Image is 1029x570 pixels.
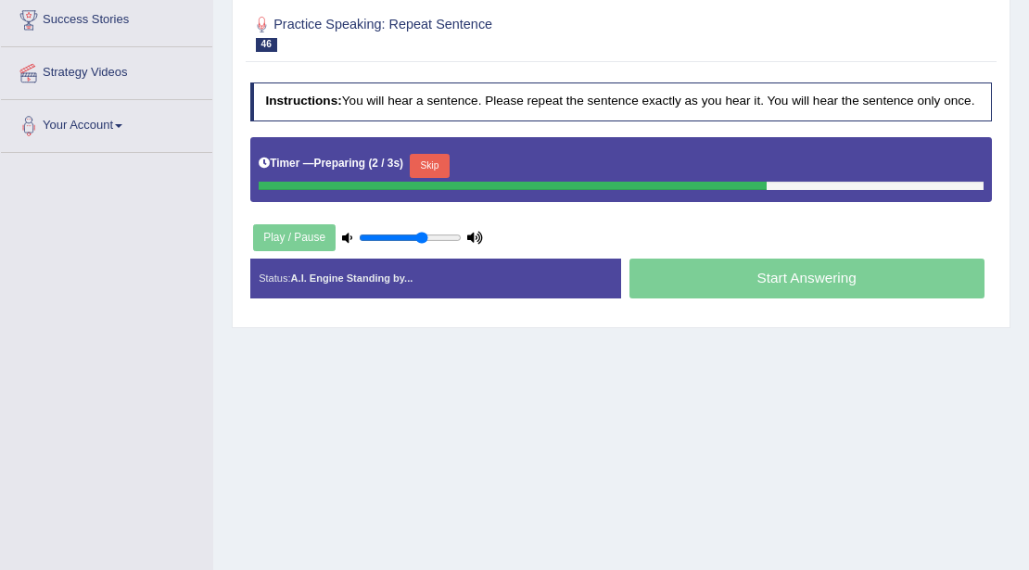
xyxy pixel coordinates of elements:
div: Status: [250,259,621,299]
button: Skip [410,154,450,178]
h5: Timer — [259,158,403,170]
b: Instructions: [265,94,341,108]
b: 2 / 3s [372,157,400,170]
b: ( [368,157,372,170]
a: Strategy Videos [1,47,212,94]
b: Preparing [314,157,366,170]
span: 46 [256,38,277,52]
a: Your Account [1,100,212,146]
h4: You will hear a sentence. Please repeat the sentence exactly as you hear it. You will hear the se... [250,82,993,121]
b: ) [400,157,403,170]
h2: Practice Speaking: Repeat Sentence [250,13,710,52]
strong: A.I. Engine Standing by... [291,272,413,284]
